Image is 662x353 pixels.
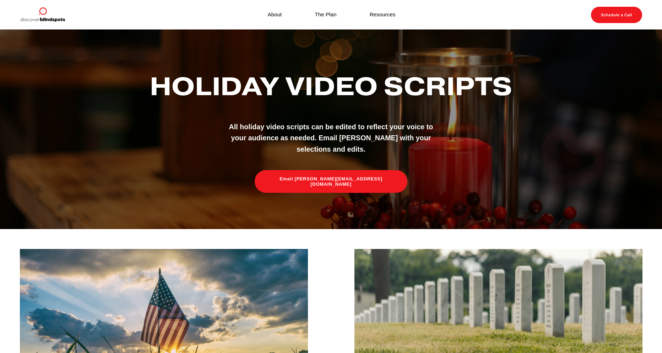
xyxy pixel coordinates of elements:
a: Email [PERSON_NAME][EMAIL_ADDRESS][DOMAIN_NAME] [255,170,407,193]
img: Discover Blind Spots [20,7,65,23]
a: The Plan [315,10,337,20]
a: Schedule a Call [591,7,642,23]
strong: All holiday video scripts can be edited to reflect your voice to your audience as needed. Email [... [229,123,435,153]
a: About [268,10,282,20]
a: Resources [370,10,396,20]
h2: Holiday Video Scripts [124,73,538,100]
